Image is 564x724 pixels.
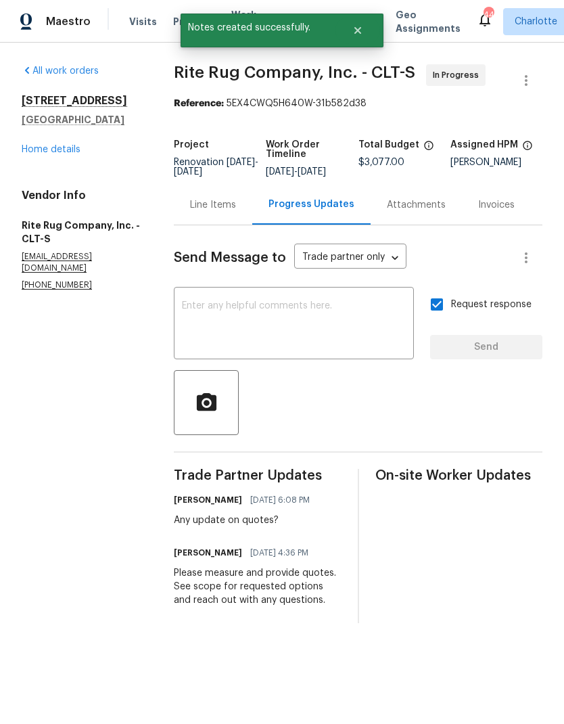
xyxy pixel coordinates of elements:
[451,298,532,312] span: Request response
[173,15,215,28] span: Projects
[294,247,406,269] div: Trade partner only
[358,140,419,150] h5: Total Budget
[231,8,266,35] span: Work Orders
[22,66,99,76] a: All work orders
[22,189,141,202] h4: Vendor Info
[174,158,258,177] span: Renovation
[358,158,404,167] span: $3,077.00
[335,17,380,44] button: Close
[522,140,533,158] span: The hpm assigned to this work order.
[174,158,258,177] span: -
[174,566,342,607] div: Please measure and provide quotes. See scope for requested options and reach out with any questions.
[396,8,461,35] span: Geo Assignments
[174,140,209,150] h5: Project
[174,514,318,527] div: Any update on quotes?
[174,469,342,482] span: Trade Partner Updates
[174,64,415,81] span: Rite Rug Company, Inc. - CLT-S
[174,167,202,177] span: [DATE]
[22,219,141,246] h5: Rite Rug Company, Inc. - CLT-S
[174,251,286,265] span: Send Message to
[22,145,80,154] a: Home details
[250,493,310,507] span: [DATE] 6:08 PM
[478,198,515,212] div: Invoices
[433,68,484,82] span: In Progress
[375,469,543,482] span: On-site Worker Updates
[250,546,308,560] span: [DATE] 4:36 PM
[174,99,224,108] b: Reference:
[46,15,91,28] span: Maestro
[181,14,335,42] span: Notes created successfully.
[450,140,518,150] h5: Assigned HPM
[298,167,326,177] span: [DATE]
[423,140,434,158] span: The total cost of line items that have been proposed by Opendoor. This sum includes line items th...
[190,198,236,212] div: Line Items
[266,167,326,177] span: -
[174,546,242,560] h6: [PERSON_NAME]
[266,140,358,159] h5: Work Order Timeline
[387,198,446,212] div: Attachments
[266,167,294,177] span: [DATE]
[129,15,157,28] span: Visits
[450,158,542,167] div: [PERSON_NAME]
[227,158,255,167] span: [DATE]
[484,8,493,22] div: 44
[174,97,542,110] div: 5EX4CWQ5H640W-31b582d38
[268,198,354,211] div: Progress Updates
[174,493,242,507] h6: [PERSON_NAME]
[515,15,557,28] span: Charlotte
